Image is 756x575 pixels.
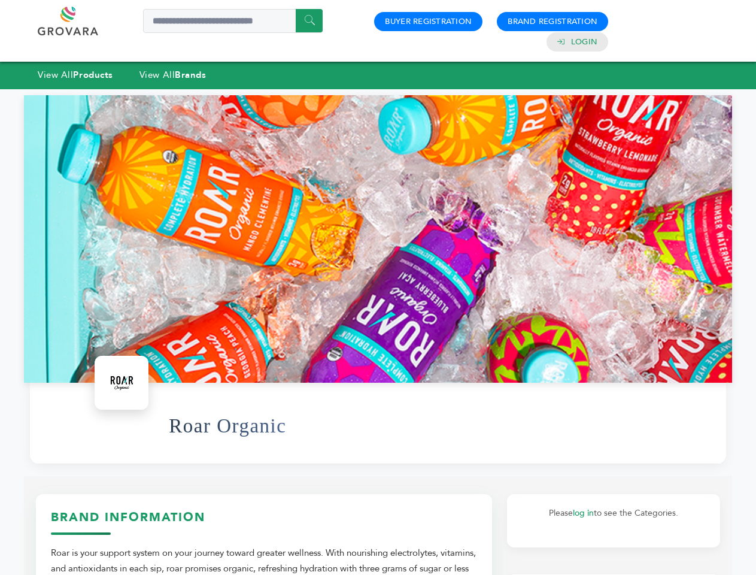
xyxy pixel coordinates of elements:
h3: Brand Information [51,509,477,535]
h1: Roar Organic [169,397,286,455]
a: Brand Registration [508,16,597,27]
a: View AllBrands [139,69,207,81]
img: Roar Organic Logo [98,359,145,407]
a: Buyer Registration [385,16,472,27]
strong: Products [73,69,113,81]
a: Login [571,37,597,47]
input: Search a product or brand... [143,9,323,33]
a: log in [573,507,594,519]
strong: Brands [175,69,206,81]
p: Please to see the Categories. [519,506,708,520]
a: View AllProducts [38,69,113,81]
